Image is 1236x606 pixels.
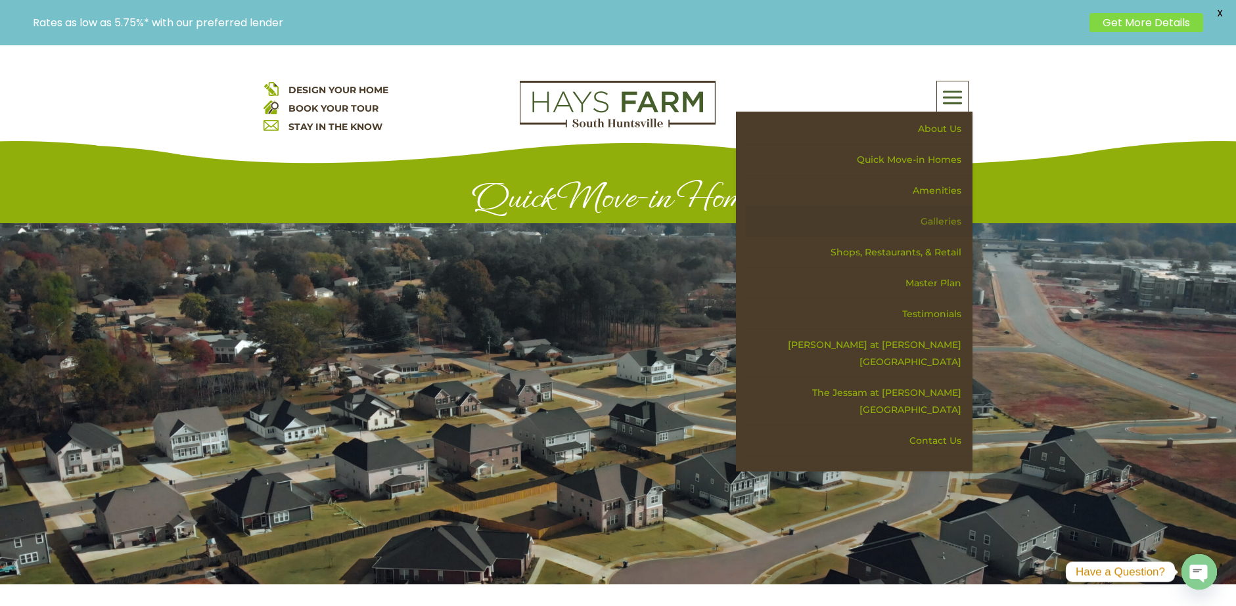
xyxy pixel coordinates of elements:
img: Logo [520,81,716,128]
a: STAY IN THE KNOW [288,121,382,133]
a: About Us [745,114,973,144]
a: Master Plan [745,268,973,299]
img: design your home [263,81,279,96]
span: X [1210,3,1229,23]
a: Quick Move-in Homes [745,144,973,175]
img: book your home tour [263,99,279,114]
a: Amenities [745,175,973,206]
p: Rates as low as 5.75%* with our preferred lender [33,16,1083,29]
a: DESIGN YOUR HOME [288,84,388,96]
h1: Quick Move-in Homes [263,178,973,223]
a: hays farm homes huntsville development [520,119,716,131]
a: Get More Details [1089,13,1203,32]
a: Shops, Restaurants, & Retail [745,237,973,268]
a: The Jessam at [PERSON_NAME][GEOGRAPHIC_DATA] [745,378,973,425]
a: Contact Us [745,425,973,456]
a: Galleries [745,206,973,237]
a: [PERSON_NAME] at [PERSON_NAME][GEOGRAPHIC_DATA] [745,330,973,378]
a: BOOK YOUR TOUR [288,102,378,114]
a: Testimonials [745,299,973,330]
